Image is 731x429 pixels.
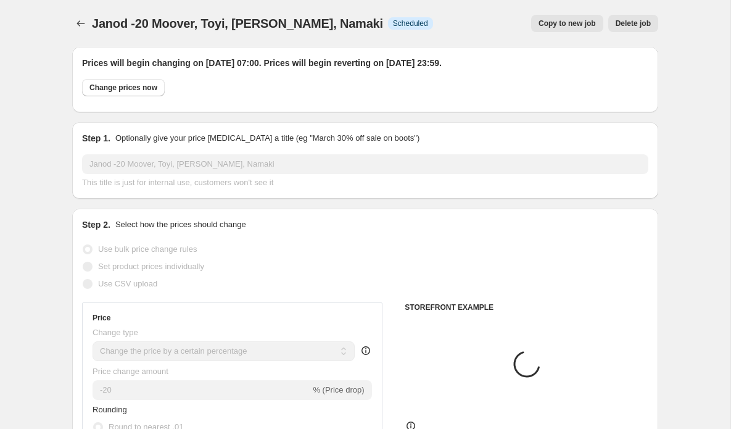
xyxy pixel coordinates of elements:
[93,380,310,400] input: -15
[115,132,419,144] p: Optionally give your price [MEDICAL_DATA] a title (eg "March 30% off sale on boots")
[393,19,428,28] span: Scheduled
[82,79,165,96] button: Change prices now
[82,132,110,144] h2: Step 1.
[93,328,138,337] span: Change type
[89,83,157,93] span: Change prices now
[313,385,364,394] span: % (Price drop)
[98,244,197,254] span: Use bulk price change rules
[115,219,246,231] p: Select how the prices should change
[82,219,110,231] h2: Step 2.
[608,15,658,32] button: Delete job
[82,178,273,187] span: This title is just for internal use, customers won't see it
[93,367,168,376] span: Price change amount
[82,57,648,69] h2: Prices will begin changing on [DATE] 07:00. Prices will begin reverting on [DATE] 23:59.
[92,17,383,30] span: Janod -20 Moover, Toyi, [PERSON_NAME], Namaki
[93,405,127,414] span: Rounding
[82,154,648,174] input: 30% off holiday sale
[98,262,204,271] span: Set product prices individually
[539,19,596,28] span: Copy to new job
[93,313,110,323] h3: Price
[360,344,372,357] div: help
[72,15,89,32] button: Price change jobs
[98,279,157,288] span: Use CSV upload
[616,19,651,28] span: Delete job
[405,302,648,312] h6: STOREFRONT EXAMPLE
[531,15,603,32] button: Copy to new job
